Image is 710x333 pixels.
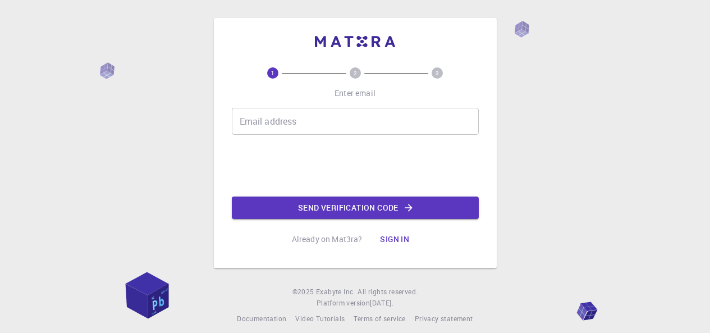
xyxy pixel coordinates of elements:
span: [DATE] . [370,298,393,307]
text: 3 [436,69,439,77]
span: © 2025 [292,286,316,298]
a: Documentation [237,313,286,325]
a: Privacy statement [415,313,473,325]
button: Sign in [371,228,418,250]
span: Documentation [237,314,286,323]
iframe: reCAPTCHA [270,144,441,188]
span: All rights reserved. [358,286,418,298]
span: Privacy statement [415,314,473,323]
span: Video Tutorials [295,314,345,323]
span: Exabyte Inc. [316,287,355,296]
a: Exabyte Inc. [316,286,355,298]
p: Already on Mat3ra? [292,234,363,245]
span: Terms of service [354,314,405,323]
a: Terms of service [354,313,405,325]
text: 2 [354,69,357,77]
span: Platform version [317,298,370,309]
text: 1 [271,69,274,77]
button: Send verification code [232,197,479,219]
p: Enter email [335,88,375,99]
a: Video Tutorials [295,313,345,325]
a: [DATE]. [370,298,393,309]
